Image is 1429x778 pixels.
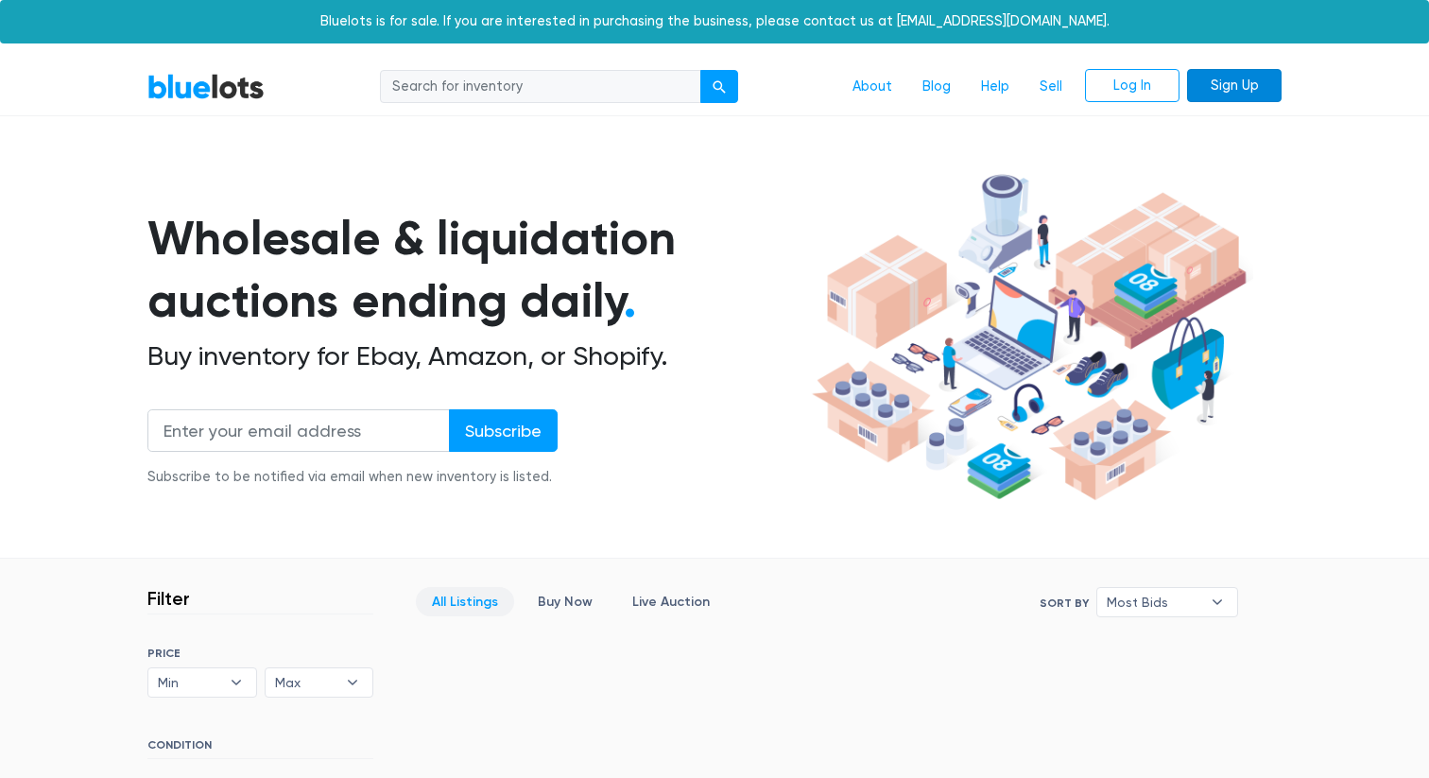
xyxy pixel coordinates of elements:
a: Log In [1085,69,1179,103]
input: Enter your email address [147,409,450,452]
span: Min [158,668,220,697]
span: Most Bids [1107,588,1201,616]
b: ▾ [1197,588,1237,616]
h1: Wholesale & liquidation auctions ending daily [147,207,805,333]
img: hero-ee84e7d0318cb26816c560f6b4441b76977f77a177738b4e94f68c95b2b83dbb.png [805,165,1253,510]
div: Subscribe to be notified via email when new inventory is listed. [147,467,558,488]
input: Subscribe [449,409,558,452]
a: Live Auction [616,587,726,616]
span: . [624,272,636,329]
a: Sell [1024,69,1077,105]
b: ▾ [216,668,256,697]
label: Sort By [1040,595,1089,612]
a: BlueLots [147,73,265,100]
span: Max [275,668,337,697]
a: All Listings [416,587,514,616]
a: Sign Up [1187,69,1282,103]
b: ▾ [333,668,372,697]
a: About [837,69,907,105]
a: Buy Now [522,587,609,616]
h2: Buy inventory for Ebay, Amazon, or Shopify. [147,340,805,372]
a: Blog [907,69,966,105]
h3: Filter [147,587,190,610]
h6: PRICE [147,647,373,660]
input: Search for inventory [380,70,701,104]
h6: CONDITION [147,738,373,759]
a: Help [966,69,1024,105]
